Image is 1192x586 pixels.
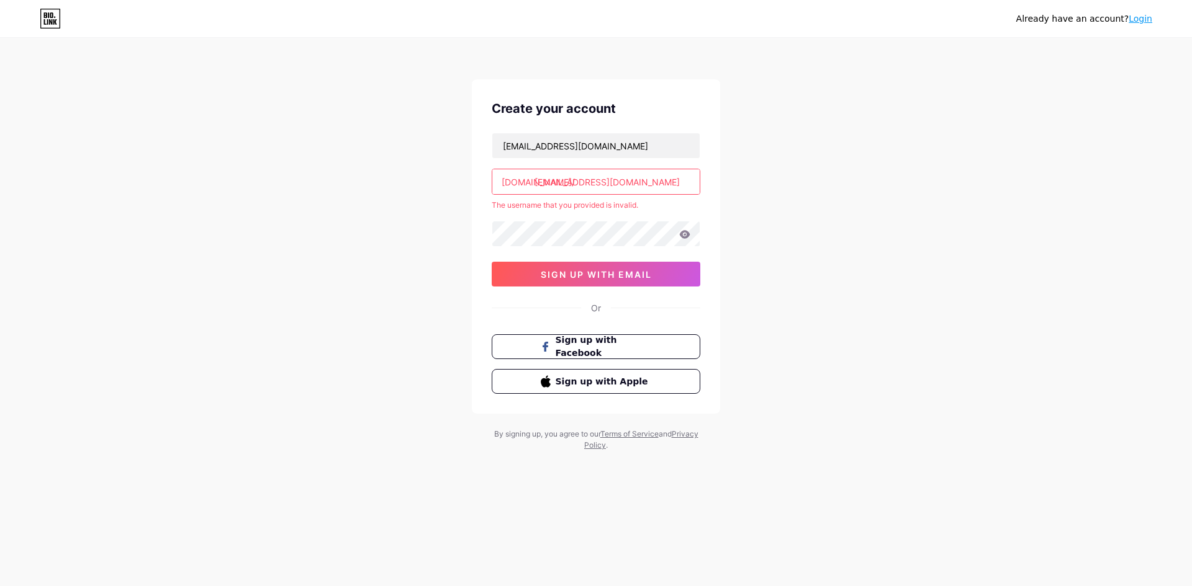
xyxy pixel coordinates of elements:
[492,133,700,158] input: Email
[492,200,700,211] div: The username that you provided is invalid.
[502,175,575,189] div: [DOMAIN_NAME]/
[492,369,700,394] button: Sign up with Apple
[492,99,700,118] div: Create your account
[492,169,700,194] input: username
[591,301,601,314] div: Or
[541,269,652,280] span: sign up with email
[1129,14,1152,24] a: Login
[600,429,659,438] a: Terms of Service
[556,334,652,360] span: Sign up with Facebook
[556,375,652,388] span: Sign up with Apple
[492,334,700,359] button: Sign up with Facebook
[490,428,702,451] div: By signing up, you agree to our and .
[492,262,700,286] button: sign up with email
[1016,12,1152,25] div: Already have an account?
